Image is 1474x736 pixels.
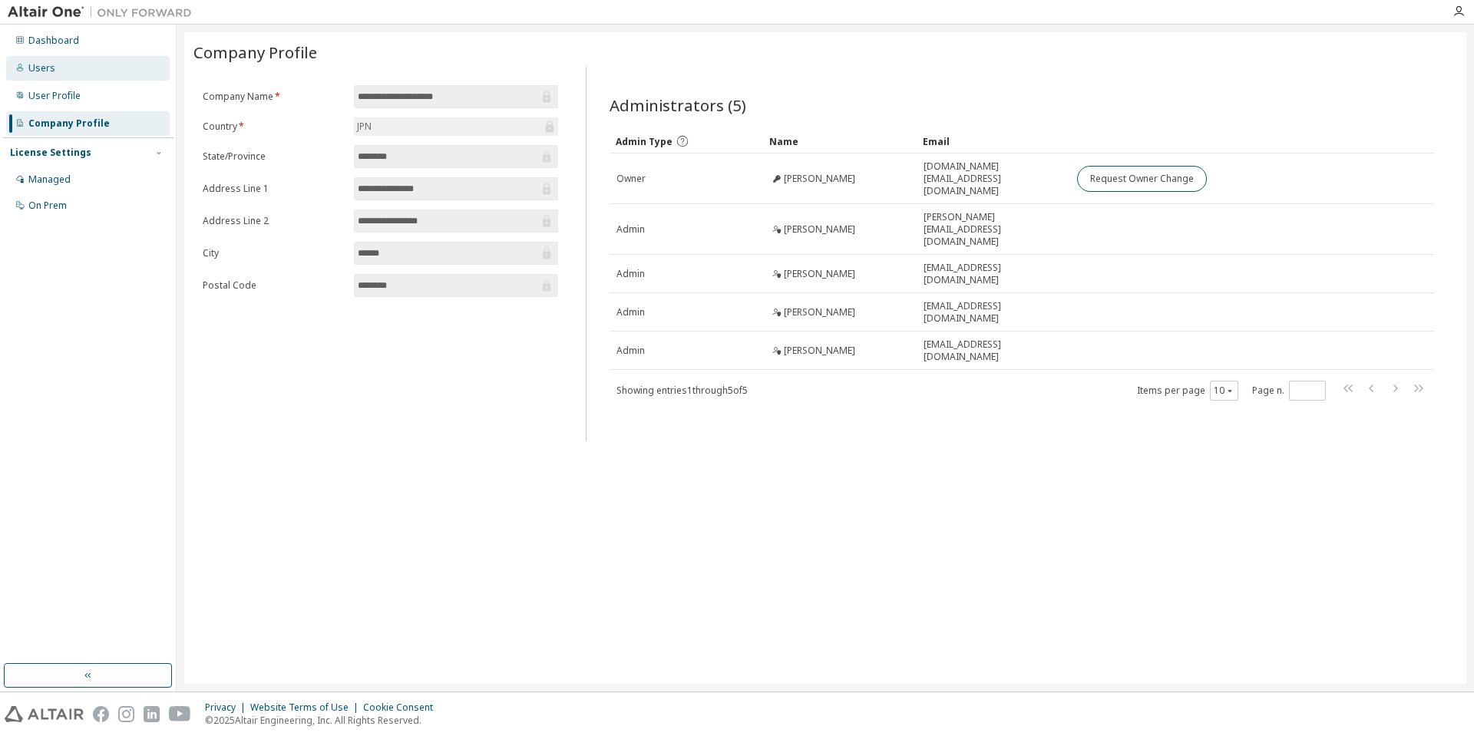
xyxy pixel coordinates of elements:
span: [PERSON_NAME][EMAIL_ADDRESS][DOMAIN_NAME] [924,211,1063,248]
div: JPN [354,117,558,136]
img: linkedin.svg [144,706,160,722]
div: License Settings [10,147,91,159]
div: On Prem [28,200,67,212]
img: instagram.svg [118,706,134,722]
div: Managed [28,173,71,186]
div: Dashboard [28,35,79,47]
span: Admin [616,306,645,318]
span: [EMAIL_ADDRESS][DOMAIN_NAME] [924,300,1063,325]
label: State/Province [203,150,345,163]
span: [DOMAIN_NAME][EMAIL_ADDRESS][DOMAIN_NAME] [924,160,1063,197]
span: Administrators (5) [610,94,746,116]
label: Address Line 2 [203,215,345,227]
button: Request Owner Change [1077,166,1207,192]
div: JPN [355,118,374,135]
img: facebook.svg [93,706,109,722]
div: Email [923,129,1064,153]
label: Postal Code [203,279,345,292]
img: youtube.svg [169,706,191,722]
div: Privacy [205,701,250,714]
span: [EMAIL_ADDRESS][DOMAIN_NAME] [924,338,1063,363]
span: Admin [616,268,645,280]
img: altair_logo.svg [5,706,84,722]
span: [EMAIL_ADDRESS][DOMAIN_NAME] [924,262,1063,286]
div: Name [769,129,911,153]
span: Page n. [1252,381,1326,401]
span: [PERSON_NAME] [784,223,855,236]
label: Address Line 1 [203,183,345,195]
div: User Profile [28,90,81,102]
button: 10 [1214,385,1234,397]
div: Cookie Consent [363,701,442,714]
span: [PERSON_NAME] [784,173,855,185]
div: Users [28,62,55,74]
label: Country [203,120,345,133]
span: Admin [616,223,645,236]
span: Items per page [1137,381,1238,401]
label: City [203,247,345,259]
label: Company Name [203,91,345,103]
p: © 2025 Altair Engineering, Inc. All Rights Reserved. [205,714,442,727]
div: Company Profile [28,117,110,130]
span: Owner [616,173,646,185]
img: Altair One [8,5,200,20]
span: Admin Type [616,135,673,148]
span: Admin [616,345,645,357]
div: Website Terms of Use [250,701,363,714]
span: [PERSON_NAME] [784,268,855,280]
span: Showing entries 1 through 5 of 5 [616,384,748,397]
span: [PERSON_NAME] [784,306,855,318]
span: Company Profile [193,41,317,63]
span: [PERSON_NAME] [784,345,855,357]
